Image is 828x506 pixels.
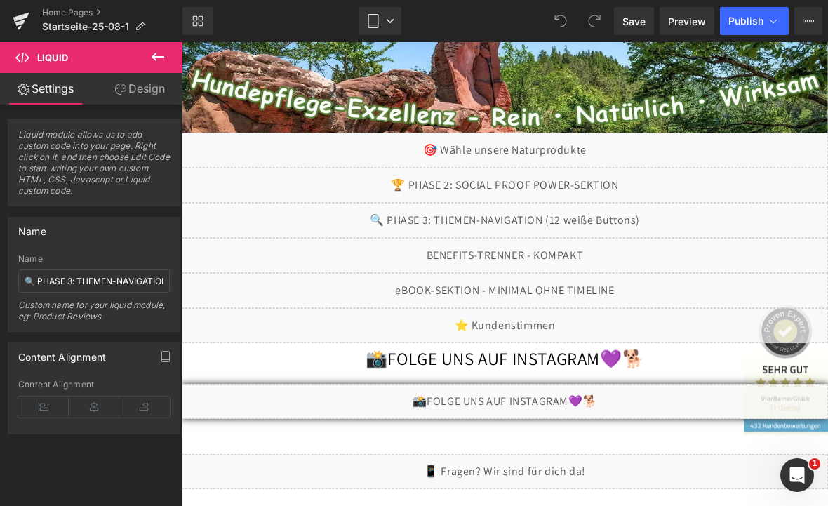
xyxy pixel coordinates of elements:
a: Preview [660,7,714,35]
span: Preview [668,14,706,29]
button: Publish [720,7,789,35]
button: More [794,7,822,35]
a: Home Pages [42,7,182,18]
a: New Library [182,7,213,35]
span: Startseite-25-08-1 [42,21,129,32]
span: Liquid [37,52,68,63]
div: Content Alignment [18,343,106,363]
div: Content Alignment [18,380,170,390]
span: Publish [728,15,763,27]
button: Redo [580,7,608,35]
div: Name [18,254,170,264]
button: Undo [547,7,575,35]
span: 1 [809,458,820,470]
iframe: Intercom live chat [780,458,814,492]
div: Name [18,218,46,237]
span: Save [622,14,646,29]
div: Custom name for your liquid module, eg: Product Reviews [18,300,170,331]
span: Liquid module allows us to add custom code into your page. Right click on it, and then choose Edi... [18,129,170,206]
a: Design [94,73,185,105]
